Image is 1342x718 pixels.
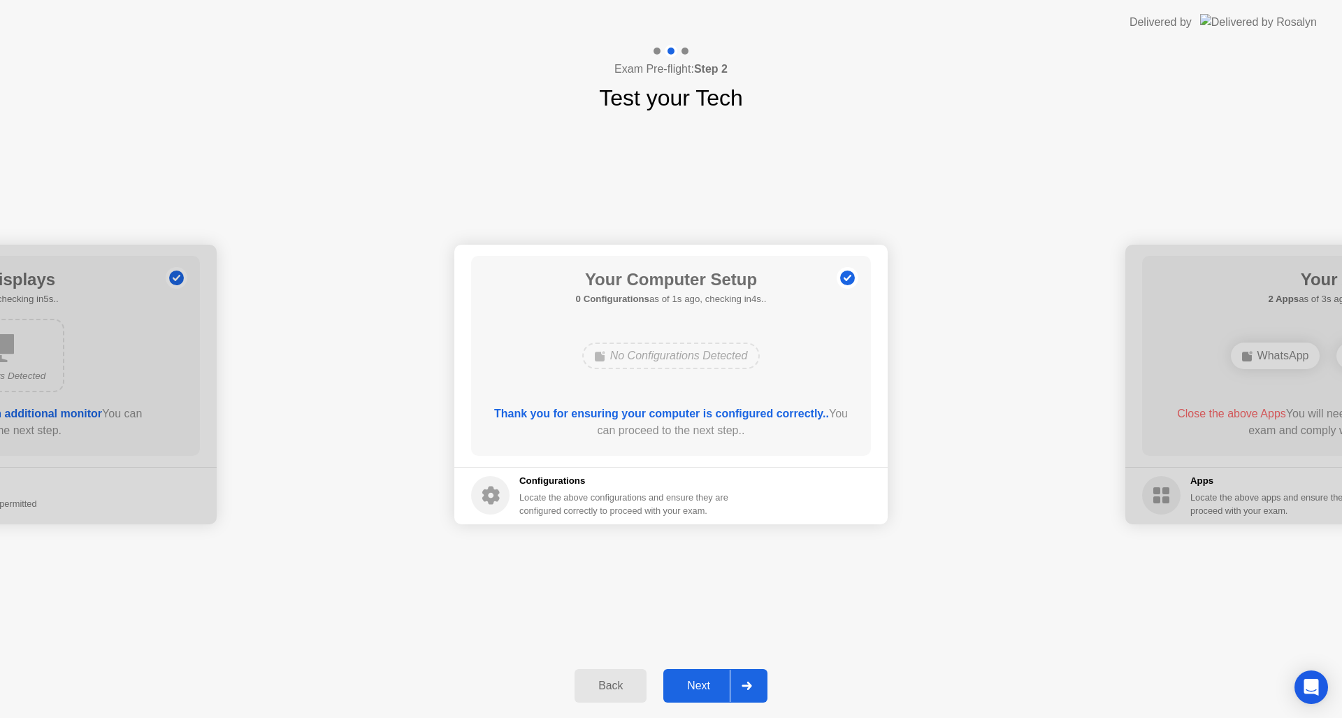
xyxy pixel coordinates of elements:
button: Next [663,669,767,703]
div: Back [579,680,642,692]
h4: Exam Pre-flight: [614,61,728,78]
h1: Test your Tech [599,81,743,115]
h5: as of 1s ago, checking in4s.. [576,292,767,306]
button: Back [575,669,647,703]
div: Next [668,680,730,692]
div: Delivered by [1130,14,1192,31]
b: 0 Configurations [576,294,649,304]
div: You can proceed to the next step.. [491,405,851,439]
div: Open Intercom Messenger [1294,670,1328,704]
img: Delivered by Rosalyn [1200,14,1317,30]
b: Step 2 [694,63,728,75]
b: Thank you for ensuring your computer is configured correctly.. [494,408,829,419]
h5: Configurations [519,474,731,488]
div: Locate the above configurations and ensure they are configured correctly to proceed with your exam. [519,491,731,517]
div: No Configurations Detected [582,343,760,369]
h1: Your Computer Setup [576,267,767,292]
